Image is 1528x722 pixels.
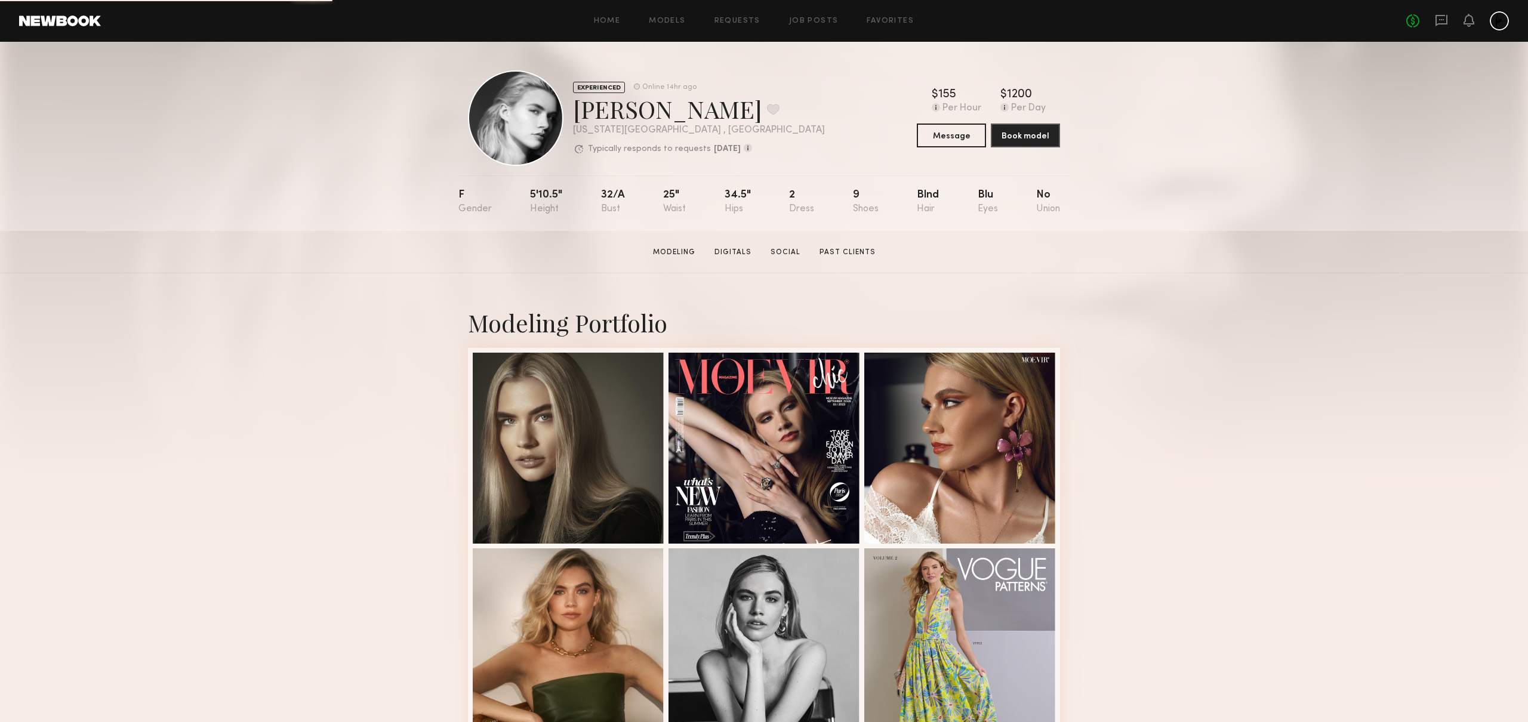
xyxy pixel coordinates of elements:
[710,247,756,258] a: Digitals
[917,190,939,214] div: Blnd
[942,103,981,114] div: Per Hour
[1036,190,1060,214] div: No
[853,190,879,214] div: 9
[917,124,986,147] button: Message
[991,124,1060,147] button: Book model
[725,190,751,214] div: 34.5"
[766,247,805,258] a: Social
[573,125,825,135] div: [US_STATE][GEOGRAPHIC_DATA] , [GEOGRAPHIC_DATA]
[1000,89,1007,101] div: $
[714,145,741,153] b: [DATE]
[649,17,685,25] a: Models
[932,89,938,101] div: $
[714,17,760,25] a: Requests
[642,84,697,91] div: Online 14hr ago
[458,190,492,214] div: F
[530,190,562,214] div: 5'10.5"
[1011,103,1046,114] div: Per Day
[815,247,880,258] a: Past Clients
[573,82,625,93] div: EXPERIENCED
[594,17,621,25] a: Home
[789,190,814,214] div: 2
[938,89,956,101] div: 155
[978,190,998,214] div: Blu
[573,93,825,125] div: [PERSON_NAME]
[1007,89,1032,101] div: 1200
[468,307,1060,338] div: Modeling Portfolio
[648,247,700,258] a: Modeling
[663,190,686,214] div: 25"
[588,145,711,153] p: Typically responds to requests
[789,17,839,25] a: Job Posts
[601,190,625,214] div: 32/a
[867,17,914,25] a: Favorites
